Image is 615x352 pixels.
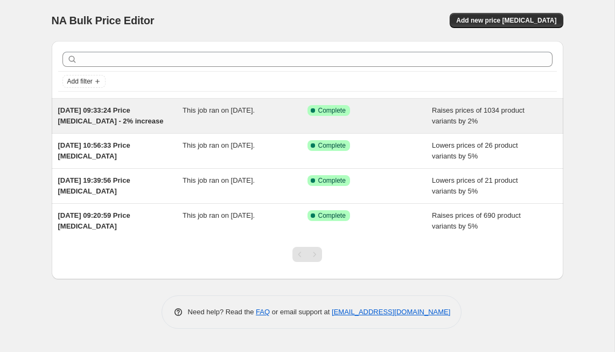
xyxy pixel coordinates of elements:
[58,176,130,195] span: [DATE] 19:39:56 Price [MEDICAL_DATA]
[432,176,518,195] span: Lowers prices of 21 product variants by 5%
[62,75,106,88] button: Add filter
[318,176,346,185] span: Complete
[270,308,332,316] span: or email support at
[332,308,450,316] a: [EMAIL_ADDRESS][DOMAIN_NAME]
[183,176,255,184] span: This job ran on [DATE].
[188,308,256,316] span: Need help? Read the
[52,15,155,26] span: NA Bulk Price Editor
[58,106,164,125] span: [DATE] 09:33:24 Price [MEDICAL_DATA] - 2% increase
[318,141,346,150] span: Complete
[58,211,130,230] span: [DATE] 09:20:59 Price [MEDICAL_DATA]
[183,141,255,149] span: This job ran on [DATE].
[183,211,255,219] span: This job ran on [DATE].
[318,211,346,220] span: Complete
[58,141,130,160] span: [DATE] 10:56:33 Price [MEDICAL_DATA]
[432,141,518,160] span: Lowers prices of 26 product variants by 5%
[183,106,255,114] span: This job ran on [DATE].
[318,106,346,115] span: Complete
[432,211,521,230] span: Raises prices of 690 product variants by 5%
[432,106,525,125] span: Raises prices of 1034 product variants by 2%
[292,247,322,262] nav: Pagination
[450,13,563,28] button: Add new price [MEDICAL_DATA]
[256,308,270,316] a: FAQ
[456,16,556,25] span: Add new price [MEDICAL_DATA]
[67,77,93,86] span: Add filter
